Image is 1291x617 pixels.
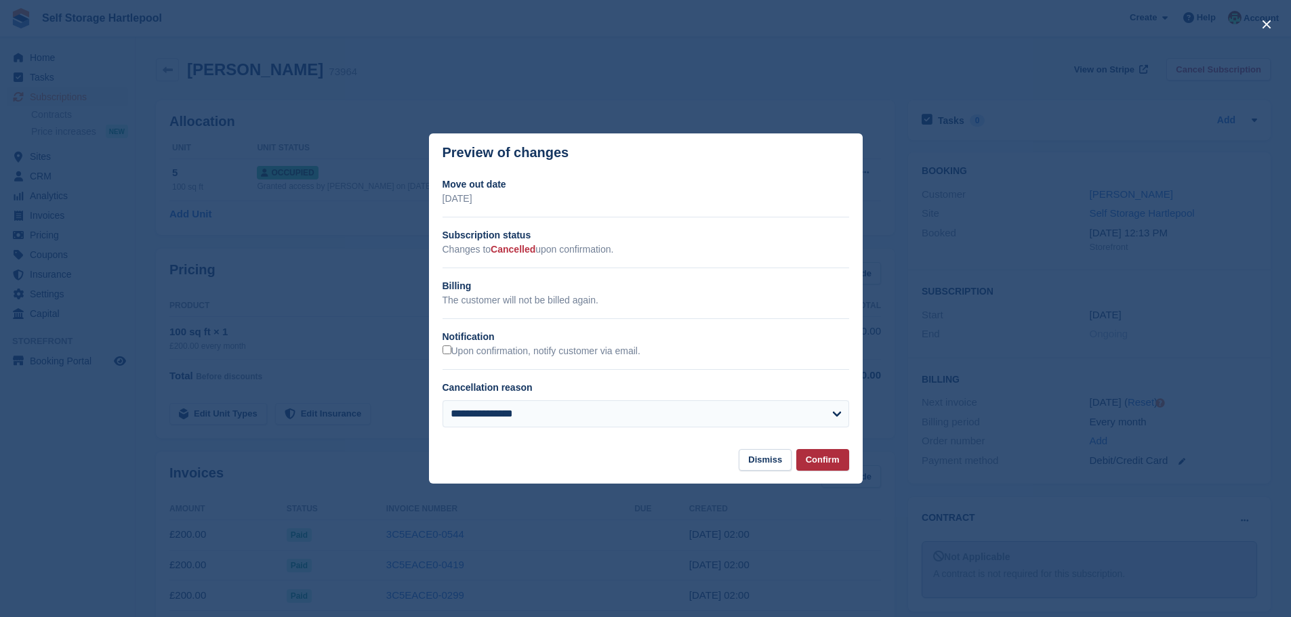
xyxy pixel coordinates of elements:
h2: Billing [443,279,849,293]
h2: Notification [443,330,849,344]
h2: Subscription status [443,228,849,242]
button: close [1256,14,1277,35]
h2: Move out date [443,177,849,192]
p: Preview of changes [443,145,569,161]
input: Upon confirmation, notify customer via email. [443,345,451,354]
button: Dismiss [739,449,792,471]
p: The customer will not be billed again. [443,293,849,307]
p: Changes to upon confirmation. [443,242,849,257]
button: Confirm [796,449,849,471]
label: Cancellation reason [443,382,533,393]
span: Cancelled [491,244,535,255]
p: [DATE] [443,192,849,206]
label: Upon confirmation, notify customer via email. [443,345,640,358]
